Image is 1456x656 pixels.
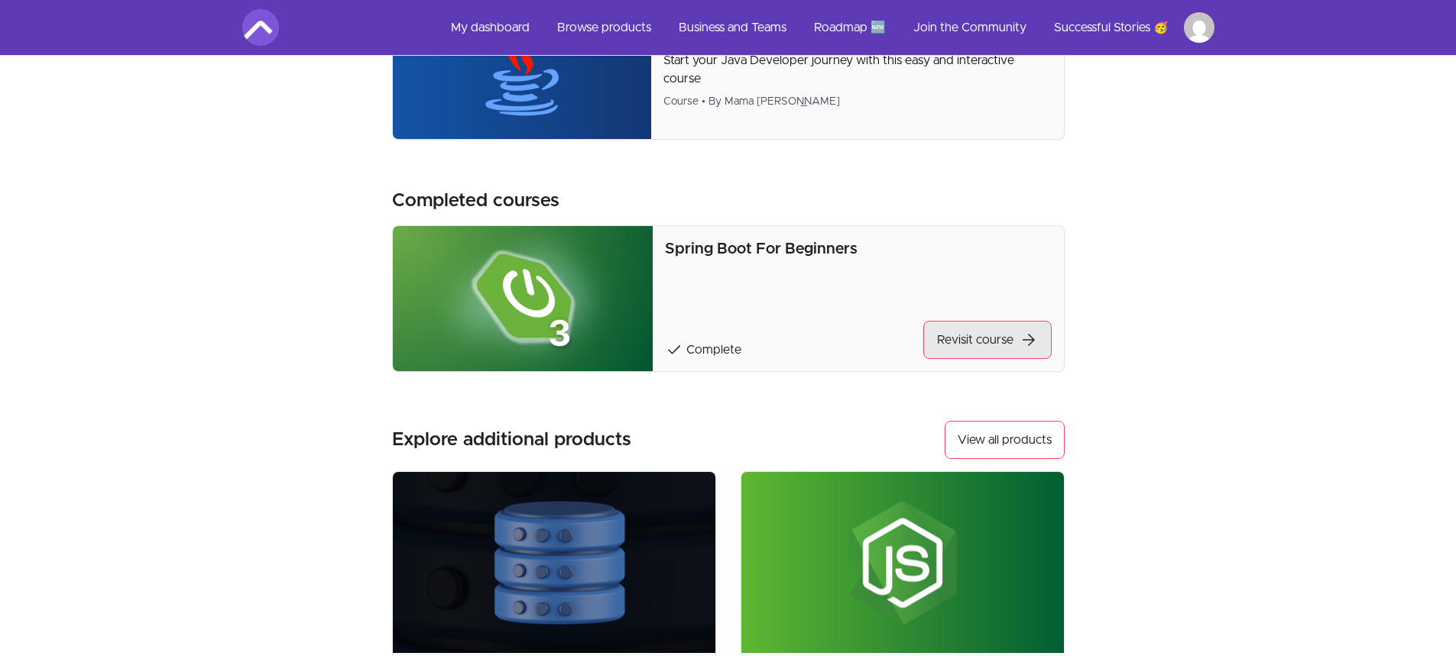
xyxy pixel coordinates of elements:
img: Product image for Advanced Databases [393,472,715,653]
span: arrow_forward [1020,331,1038,349]
img: Amigoscode logo [242,9,279,46]
span: check [665,341,683,359]
h3: Completed courses [392,189,559,213]
img: Profile image for Hamidou TRAORE [1184,12,1214,43]
img: Product image for Spring Boot For Beginners [393,226,653,371]
nav: Main [439,9,1214,46]
a: My dashboard [439,9,542,46]
p: Spring Boot For Beginners [665,238,1051,260]
a: Successful Stories 🥳 [1042,9,1181,46]
a: View all products [945,421,1065,459]
a: Business and Teams [666,9,799,46]
img: Product image for Build APIs with ExpressJS and MongoDB [741,472,1064,653]
a: Revisit coursearrow_forward [923,321,1052,359]
h3: Explore additional products [392,428,631,452]
p: Start your Java Developer journey with this easy and interactive course [663,51,1052,88]
a: Roadmap 🆕 [802,9,898,46]
div: Course • By Mama [PERSON_NAME] [663,94,1052,109]
a: Browse products [545,9,663,46]
a: Join the Community [901,9,1039,46]
span: Complete [686,344,741,356]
